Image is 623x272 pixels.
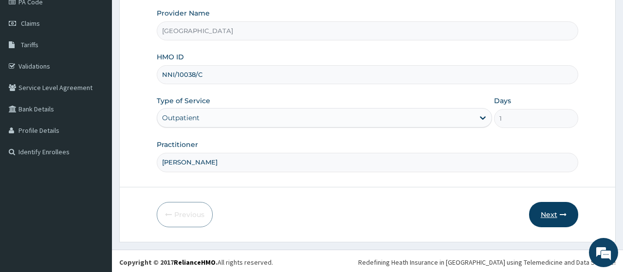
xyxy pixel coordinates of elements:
[157,8,210,18] label: Provider Name
[157,202,213,227] button: Previous
[21,40,38,49] span: Tariffs
[529,202,578,227] button: Next
[174,258,216,267] a: RelianceHMO
[5,174,185,208] textarea: Type your message and hit 'Enter'
[18,49,39,73] img: d_794563401_company_1708531726252_794563401
[358,257,616,267] div: Redefining Heath Insurance in [GEOGRAPHIC_DATA] using Telemedicine and Data Science!
[119,258,218,267] strong: Copyright © 2017 .
[21,19,40,28] span: Claims
[494,96,511,106] label: Days
[162,113,200,123] div: Outpatient
[157,153,578,172] input: Enter Name
[56,77,134,175] span: We're online!
[51,54,164,67] div: Chat with us now
[157,140,198,149] label: Practitioner
[157,96,210,106] label: Type of Service
[160,5,183,28] div: Minimize live chat window
[157,65,578,84] input: Enter HMO ID
[157,52,184,62] label: HMO ID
